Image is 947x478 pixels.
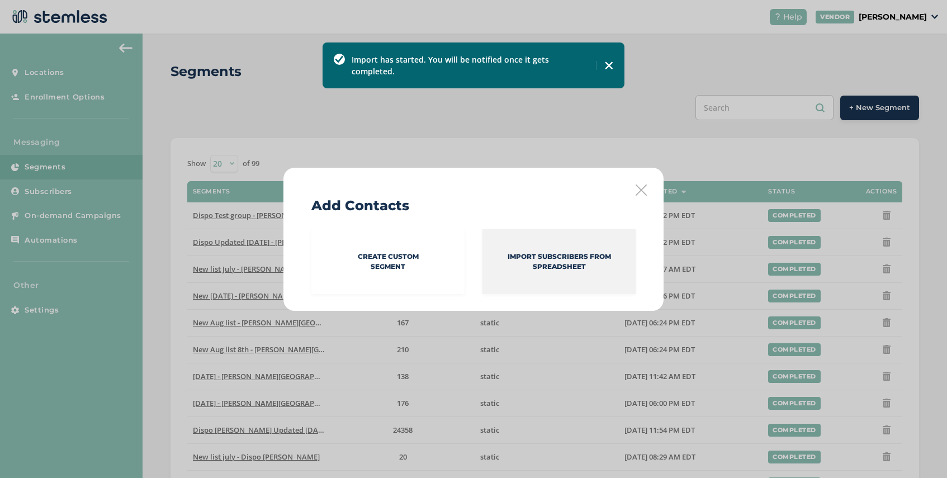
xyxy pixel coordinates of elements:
[352,54,589,77] label: Import has started. You will be notified once it gets completed.
[891,424,947,478] iframe: Chat Widget
[334,54,345,65] img: icon-toast-success-78f41570.svg
[482,252,636,272] p: Import Subscribers from spreadsheet
[311,196,409,216] h2: Add Contacts
[604,61,613,70] img: icon-toast-close-54bf22bf.svg
[358,252,419,272] p: Create Custom Segment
